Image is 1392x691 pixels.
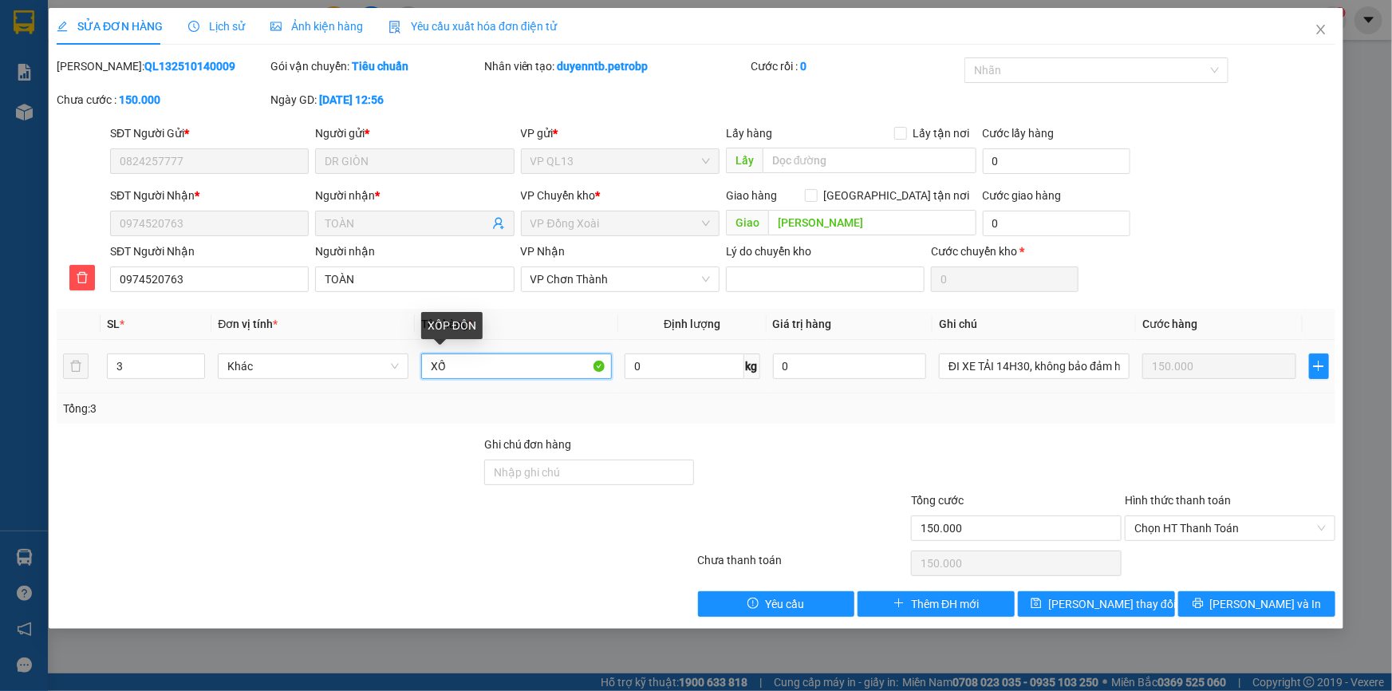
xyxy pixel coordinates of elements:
span: SL [107,318,120,330]
b: QL132510140009 [144,60,235,73]
label: Hình thức thanh toán [1125,494,1231,507]
div: Nhân viên tạo: [484,57,748,75]
button: delete [69,265,95,290]
button: exclamation-circleYêu cầu [698,591,855,617]
span: kg [744,353,760,379]
input: 0 [1142,353,1296,379]
div: Gói vận chuyển: [270,57,481,75]
input: Ghi chú đơn hàng [484,460,695,485]
span: plus [893,598,905,610]
span: Giá trị hàng [773,318,832,330]
input: Dọc đường [768,210,976,235]
input: VD: Bàn, Ghế [421,353,612,379]
span: Lấy tận nơi [907,124,976,142]
span: exclamation-circle [747,598,759,610]
span: Định lượng [664,318,720,330]
span: VP Đồng Xoài [530,211,710,235]
div: SĐT Người Nhận [110,187,309,204]
span: Đơn vị tính [218,318,278,330]
div: [PERSON_NAME]: [57,57,267,75]
span: Thêm ĐH mới [911,595,979,613]
span: Cước hàng [1142,318,1197,330]
div: Ngày GD: [270,91,481,109]
b: 150.000 [119,93,160,106]
b: Tiêu chuẩn [352,60,408,73]
span: VP Chuyển kho [521,189,596,202]
label: Cước lấy hàng [983,127,1055,140]
b: [DATE] 12:56 [319,93,384,106]
span: [GEOGRAPHIC_DATA] tận nơi [818,187,976,204]
span: picture [270,21,282,32]
span: Giao [726,210,768,235]
input: Cước lấy hàng [983,148,1130,174]
span: Ảnh kiện hàng [270,20,363,33]
button: plus [1309,353,1329,379]
span: Yêu cầu [765,595,804,613]
div: Người nhận [315,243,514,260]
button: printer[PERSON_NAME] và In [1178,591,1335,617]
span: Lịch sử [188,20,245,33]
span: clock-circle [188,21,199,32]
button: plusThêm ĐH mới [858,591,1015,617]
span: Giao hàng [726,189,777,202]
button: delete [63,353,89,379]
label: Ghi chú đơn hàng [484,438,572,451]
div: VP gửi [521,124,720,142]
div: Chưa thanh toán [696,551,910,579]
span: Khác [227,354,399,378]
span: printer [1193,598,1204,610]
input: Dọc đường [763,148,976,173]
span: close [1315,23,1327,36]
div: Người gửi [315,124,514,142]
span: [PERSON_NAME] và In [1210,595,1322,613]
input: Ghi Chú [939,353,1130,379]
th: Ghi chú [933,309,1136,340]
button: Close [1299,8,1343,53]
span: Lấy hàng [726,127,772,140]
div: Cước chuyển kho [931,243,1079,260]
div: Lý do chuyển kho [726,243,925,260]
span: Tổng cước [911,494,964,507]
span: VP Chơn Thành [530,267,710,291]
span: SỬA ĐƠN HÀNG [57,20,163,33]
span: Yêu cầu xuất hóa đơn điện tử [388,20,557,33]
div: SĐT Người Gửi [110,124,309,142]
div: VP Nhận [521,243,720,260]
span: edit [57,21,68,32]
div: Người nhận [315,187,514,204]
img: icon [388,21,401,34]
span: delete [70,271,94,284]
span: Lấy [726,148,763,173]
input: Cước giao hàng [983,211,1130,236]
b: duyenntb.petrobp [558,60,649,73]
div: SĐT Người Nhận [110,243,309,260]
span: user-add [492,217,505,230]
div: XỐP ĐÔN [421,312,483,339]
span: save [1031,598,1042,610]
div: Chưa cước : [57,91,267,109]
span: [PERSON_NAME] thay đổi [1048,595,1176,613]
div: Tổng: 3 [63,400,538,417]
span: plus [1310,360,1328,373]
label: Cước giao hàng [983,189,1062,202]
div: Cước rồi : [751,57,961,75]
span: Chọn HT Thanh Toán [1134,516,1326,540]
b: 0 [800,60,806,73]
span: VP QL13 [530,149,710,173]
button: save[PERSON_NAME] thay đổi [1018,591,1175,617]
